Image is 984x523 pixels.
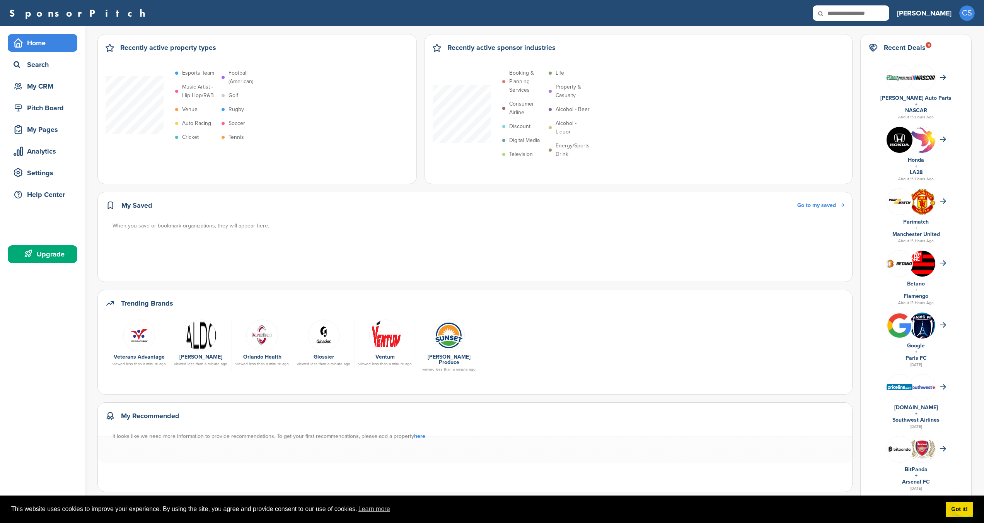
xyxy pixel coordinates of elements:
[509,150,533,159] p: Television
[556,69,564,77] p: Life
[868,361,964,368] div: [DATE]
[907,342,925,349] a: Google
[235,362,289,366] div: viewed less than a minute ago
[229,105,244,114] p: Rugby
[121,298,173,309] h2: Trending Brands
[428,354,471,366] a: [PERSON_NAME] Produce
[909,189,935,215] img: Open uri20141112 64162 1lb1st5?1415809441
[8,99,77,117] a: Pitch Board
[229,91,238,100] p: Golf
[797,201,844,210] a: Go to my saved
[114,354,165,360] a: Veterans Advantage
[915,163,917,169] a: +
[556,119,591,136] p: Alcohol - Liquor
[903,219,929,225] a: Parimatch
[121,410,179,421] h2: My Recommended
[12,247,77,261] div: Upgrade
[182,105,198,114] p: Venue
[905,466,928,473] a: BitPanda
[12,144,77,158] div: Analytics
[229,119,245,128] p: Soccer
[509,136,540,145] p: Digital Media
[297,362,350,366] div: viewed less than a minute ago
[229,133,244,142] p: Tennis
[12,58,77,72] div: Search
[915,225,917,231] a: +
[9,8,150,18] a: SponsorPitch
[880,95,952,101] a: [PERSON_NAME] Auto Parts
[185,320,217,351] img: Aldo groupe logo
[357,503,391,515] a: learn more about cookies
[892,231,940,238] a: Manchester United
[12,123,77,137] div: My Pages
[868,485,964,492] div: [DATE]
[509,69,545,94] p: Booking & Planning Services
[120,42,216,53] h2: Recently active property types
[887,197,912,206] img: Screen shot 2018 07 10 at 12.33.29 pm
[946,502,973,517] a: dismiss cookie message
[123,320,155,351] img: Logo veteransadvantage 300x300
[887,127,912,153] img: Kln5su0v 400x400
[113,320,166,350] a: Logo veteransadvantage 300x300
[907,280,925,287] a: Betano
[358,362,412,366] div: viewed less than a minute ago
[509,122,530,131] p: Discount
[308,320,339,351] img: Glossier logo noir
[887,313,912,338] img: Bwupxdxo 400x400
[375,354,395,360] a: Ventum
[909,127,935,173] img: La 2028 olympics logo
[959,5,975,21] span: CS
[509,100,545,117] p: Consumer Airline
[182,69,214,77] p: Esports Team
[179,354,222,360] a: [PERSON_NAME]
[897,8,952,19] h3: [PERSON_NAME]
[868,299,964,306] div: About 15 Hours Ago
[11,503,940,515] span: This website uses cookies to improve your experience. By using the site, you agree and provide co...
[174,320,227,350] a: Aldo groupe logo
[556,105,590,114] p: Alcohol - Beer
[182,83,218,100] p: Music Artist - Hip Hop/R&B
[297,320,350,350] a: Glossier logo noir
[8,56,77,73] a: Search
[868,114,964,121] div: About 15 Hours Ago
[915,101,917,108] a: +
[909,251,935,282] img: Data?1415807839
[909,313,935,344] img: Paris fc logo.svg
[420,367,478,371] div: viewed less than a minute ago
[905,107,927,114] a: NASCAR
[8,186,77,203] a: Help Center
[892,417,940,423] a: Southwest Airlines
[915,349,917,355] a: +
[884,42,926,53] h2: Recent Deals
[909,75,935,80] img: 7569886e 0a8b 4460 bc64 d028672dde70
[369,320,401,351] img: Ventum logo
[915,410,917,417] a: +
[904,293,928,299] a: Flamengo
[243,354,281,360] a: Orlando Health
[915,287,917,293] a: +
[868,423,964,430] div: [DATE]
[556,142,591,159] p: Energy/Sports Drink
[902,479,930,485] a: Arsenal FC
[414,433,425,439] a: here
[182,119,211,128] p: Auto Racing
[182,133,199,142] p: Cricket
[12,79,77,93] div: My CRM
[235,320,289,350] a: Data
[121,200,152,211] h2: My Saved
[8,142,77,160] a: Analytics
[113,432,845,441] div: It looks like we need more information to provide recommendations. To get your first recommendati...
[909,440,935,459] img: Open uri20141112 64162 vhlk61?1415807597
[8,34,77,52] a: Home
[8,245,77,263] a: Upgrade
[447,42,556,53] h2: Recently active sponsor industries
[113,222,845,230] div: When you save or bookmark organizations, they will appear here.
[246,320,278,351] img: Data
[113,362,166,366] div: viewed less than a minute ago
[433,320,465,351] img: Sunse
[868,238,964,244] div: About 15 Hours Ago
[894,404,938,411] a: [DOMAIN_NAME]
[12,166,77,180] div: Settings
[953,492,978,517] iframe: Button to launch messaging window
[12,36,77,50] div: Home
